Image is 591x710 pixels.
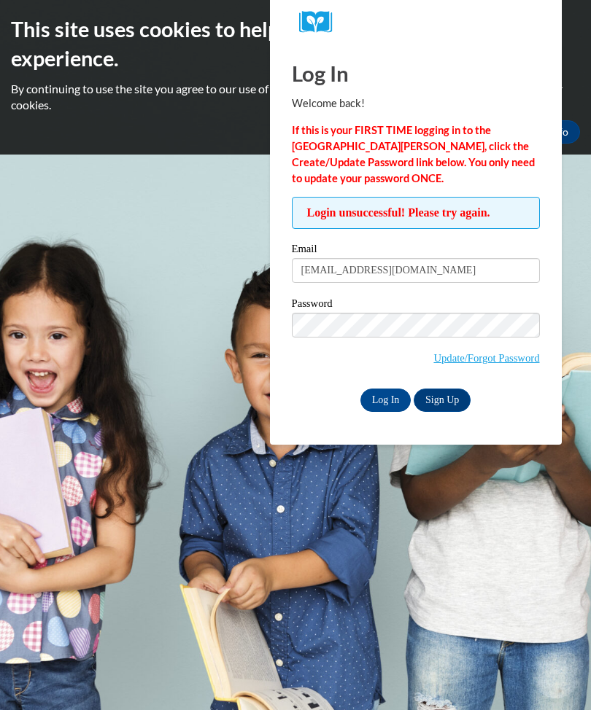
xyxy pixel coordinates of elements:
img: Logo brand [299,11,343,34]
span: Login unsuccessful! Please try again. [292,197,540,229]
a: Sign Up [414,389,471,412]
strong: If this is your FIRST TIME logging in to the [GEOGRAPHIC_DATA][PERSON_NAME], click the Create/Upd... [292,124,535,184]
h1: Log In [292,58,540,88]
a: Update/Forgot Password [433,352,539,364]
h2: This site uses cookies to help improve your learning experience. [11,15,580,74]
iframe: Button to launch messaging window [533,652,579,698]
input: Log In [360,389,412,412]
label: Email [292,243,540,258]
p: By continuing to use the site you agree to our use of cookies. Use the ‘More info’ button to read... [11,81,580,113]
p: Welcome back! [292,95,540,112]
a: COX Campus [299,11,533,34]
label: Password [292,298,540,313]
